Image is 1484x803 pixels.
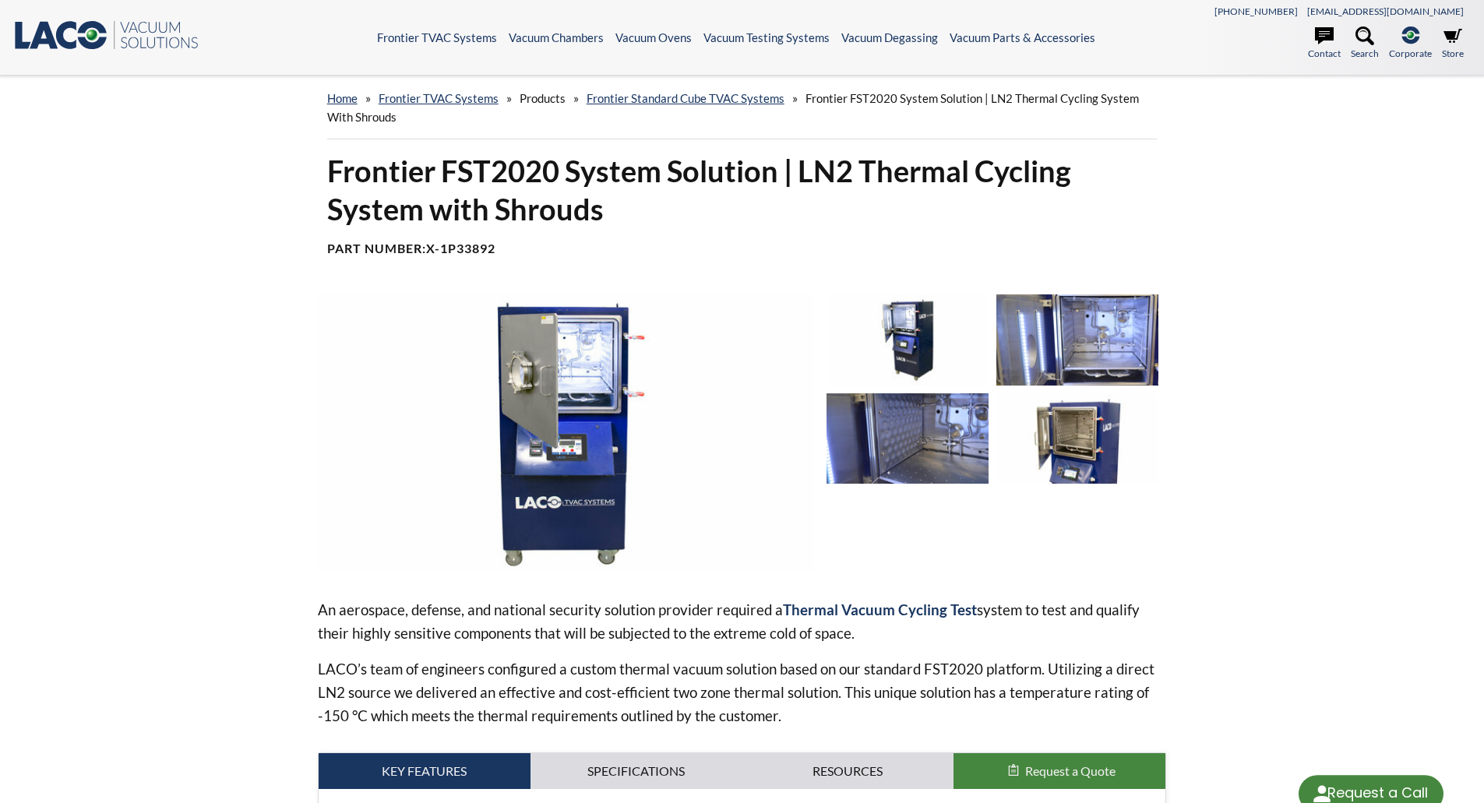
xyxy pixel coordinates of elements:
b: X-1P33892 [426,241,495,255]
img: TVCT System, chamber close-up [996,393,1158,484]
a: Vacuum Chambers [509,30,604,44]
img: Thermal Platen and Shroud, chamber internal [996,294,1158,385]
a: Search [1351,26,1379,61]
a: Frontier TVAC Systems [377,30,497,44]
a: Key Features [319,753,531,789]
a: Specifications [531,753,742,789]
a: Frontier TVAC Systems [379,91,499,105]
strong: Thermal Vacuum Cycling Test [783,600,977,618]
span: Corporate [1389,46,1432,61]
p: An aerospace, defense, and national security solution provider required a system to test and qual... [318,598,1167,645]
a: Vacuum Degassing [841,30,938,44]
a: home [327,91,358,105]
a: Vacuum Testing Systems [703,30,830,44]
img: TVCT System, front view, open door [318,294,815,573]
h1: Frontier FST2020 System Solution | LN2 Thermal Cycling System with Shrouds [327,152,1158,229]
span: Products [520,91,566,105]
a: [EMAIL_ADDRESS][DOMAIN_NAME] [1307,5,1464,17]
a: Vacuum Parts & Accessories [950,30,1095,44]
span: Frontier FST2020 System Solution | LN2 Thermal Cycling System with Shrouds [327,91,1139,124]
span: Request a Quote [1025,763,1116,778]
a: Contact [1308,26,1341,61]
div: » » » » [327,76,1158,139]
img: Thermal Platen and Shroud, chamber close-up [827,393,989,484]
img: TVCT System, angled view, open door [827,294,989,385]
a: Store [1442,26,1464,61]
a: Frontier Standard Cube TVAC Systems [587,91,784,105]
a: Resources [742,753,954,789]
button: Request a Quote [953,753,1165,789]
h4: Part Number: [327,241,1158,257]
p: LACO’s team of engineers configured a custom thermal vacuum solution based on our standard FST202... [318,657,1167,727]
a: Vacuum Ovens [615,30,692,44]
a: [PHONE_NUMBER] [1214,5,1298,17]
